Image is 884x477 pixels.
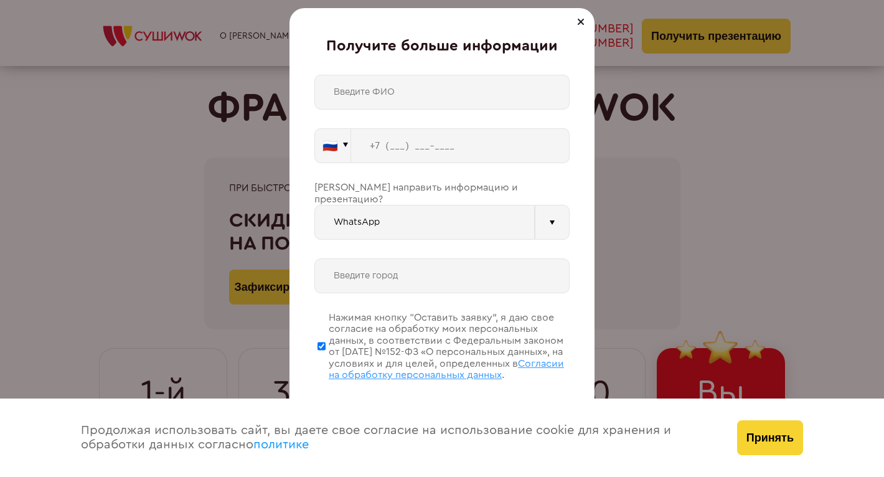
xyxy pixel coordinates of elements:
div: Нажимая кнопку “Оставить заявку”, я даю свое согласие на обработку моих персональных данных, в со... [329,312,570,380]
input: Введите ФИО [314,75,570,110]
button: Принять [737,420,803,455]
span: Согласии на обработку персональных данных [329,359,564,380]
div: Продолжая использовать сайт, вы даете свое согласие на использование cookie для хранения и обрабо... [68,399,725,477]
div: Получите больше информации [314,38,570,55]
button: 🇷🇺 [314,128,351,163]
input: Введите город [314,258,570,293]
a: политике [253,438,309,451]
div: [PERSON_NAME] направить информацию и презентацию? [314,182,570,205]
input: +7 (___) ___-____ [351,128,570,163]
